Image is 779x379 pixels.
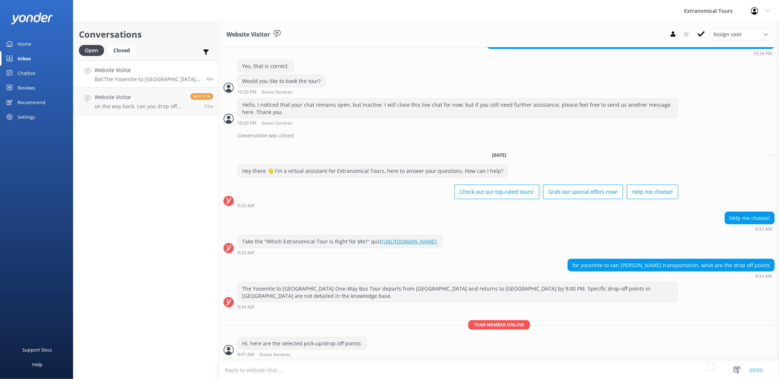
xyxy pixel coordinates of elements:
[18,37,31,51] div: Home
[454,185,539,199] button: Check out our top-rated tours!
[73,88,219,115] a: Website Visitoron the way back, can you drop off me in [GEOGRAPHIC_DATA]Reply13m
[543,185,623,199] button: Grab our special offers now!
[224,129,775,142] div: 2025-09-12T14:50:42.663
[725,212,774,224] div: Help me choose!
[261,90,293,95] span: Guest Services
[568,273,775,278] div: Sep 12 2025 06:34pm (UTC -07:00) America/Tijuana
[237,251,254,255] strong: 9:33 AM
[488,152,511,158] span: [DATE]
[237,305,254,309] strong: 9:34 AM
[73,60,219,88] a: Website VisitorBot:The Yosemite to [GEOGRAPHIC_DATA] One-Way Bus Tour departs from [GEOGRAPHIC_DA...
[237,352,254,357] strong: 9:41 AM
[261,121,293,126] span: Guest Services
[18,95,45,110] div: Recommend
[725,226,775,231] div: Sep 12 2025 06:33pm (UTC -07:00) America/Tijuana
[627,185,678,199] button: Help me choose!
[237,90,256,95] strong: 10:29 PM
[79,27,213,41] h2: Conversations
[18,80,35,95] div: Reviews
[237,304,678,309] div: Sep 12 2025 06:34pm (UTC -07:00) America/Tijuana
[95,66,201,74] h4: Website Visitor
[108,45,135,56] div: Closed
[11,12,53,24] img: yonder-white-logo.png
[219,361,779,379] textarea: To enrich screen reader interactions, please activate Accessibility in Grammarly extension settings
[237,352,367,357] div: Sep 12 2025 06:41pm (UTC -07:00) America/Tijuana
[238,337,366,350] div: Hi, here are the selected pick-up/drop-off points:
[237,121,256,126] strong: 10:50 PM
[755,227,772,231] strong: 9:33 AM
[108,46,139,54] a: Closed
[190,93,213,100] span: Reply
[468,320,530,329] span: Team member online
[95,103,185,110] p: on the way back, can you drop off me in [GEOGRAPHIC_DATA]
[237,89,325,95] div: Sep 12 2025 07:29am (UTC -07:00) America/Tijuana
[713,30,742,38] span: Assign user
[79,46,108,54] a: Open
[238,165,508,177] div: Hey there 👋 I'm a virtual assistant for Extranomical Tours, here to answer your questions. How ca...
[18,110,35,124] div: Settings
[237,203,678,208] div: Sep 12 2025 06:32pm (UTC -07:00) America/Tijuana
[259,352,290,357] span: Guest Services
[237,250,443,255] div: Sep 12 2025 06:33pm (UTC -07:00) America/Tijuana
[204,103,213,109] span: Sep 12 2025 06:27pm (UTC -07:00) America/Tijuana
[207,76,213,82] span: Sep 12 2025 06:34pm (UTC -07:00) America/Tijuana
[226,30,270,39] h3: Website Visitor
[79,45,104,56] div: Open
[237,129,775,142] div: Conversation was closed.
[238,235,443,248] div: Take the "Which Extranomical Tour is Right for Me?" quiz .
[238,99,678,118] div: Hello, I noticed that your chat remains open, but inactive. I will close this live chat for now; ...
[238,60,293,72] div: Yes, that is correct.
[95,76,201,83] p: Bot: The Yosemite to [GEOGRAPHIC_DATA] One-Way Bus Tour departs from [GEOGRAPHIC_DATA] and return...
[487,51,775,56] div: Sep 12 2025 07:24am (UTC -07:00) America/Tijuana
[238,283,678,302] div: The Yosemite to [GEOGRAPHIC_DATA] One-Way Bus Tour departs from [GEOGRAPHIC_DATA] and returns to ...
[18,51,31,66] div: Inbox
[18,66,35,80] div: Chatbot
[32,357,42,372] div: Help
[23,342,52,357] div: Support Docs
[382,238,437,245] a: [URL][DOMAIN_NAME]
[95,93,185,101] h4: Website Visitor
[710,29,772,40] div: Assign User
[753,52,772,56] strong: 10:24 PM
[238,75,325,87] div: Would you like to book the tour?
[237,204,254,208] strong: 9:32 AM
[237,120,678,126] div: Sep 12 2025 07:50am (UTC -07:00) America/Tijuana
[568,259,774,272] div: for yosemite to san [PERSON_NAME] transportation, what are the drop off points
[755,274,772,278] strong: 9:34 AM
